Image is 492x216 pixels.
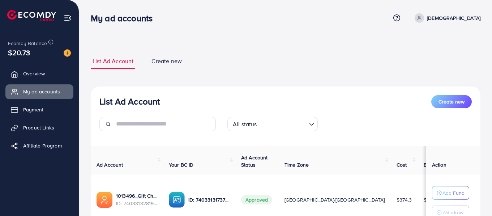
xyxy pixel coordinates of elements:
div: <span class='underline'>1013496_Gift Charm_1723718211738</span></br>7403313281999568912 [116,192,157,207]
button: Add Fund [432,186,469,200]
a: Affiliate Program [5,138,73,153]
a: 1013496_Gift Charm_1723718211738 [116,192,157,199]
img: ic-ba-acc.ded83a64.svg [169,192,185,208]
span: Ecomdy Balance [8,40,47,47]
img: menu [64,14,72,22]
a: My ad accounts [5,84,73,99]
span: Action [432,161,446,168]
span: Time Zone [284,161,309,168]
span: Create new [151,57,182,65]
h3: List Ad Account [99,96,160,107]
span: Payment [23,106,43,113]
span: [GEOGRAPHIC_DATA]/[GEOGRAPHIC_DATA] [284,196,385,203]
p: [DEMOGRAPHIC_DATA] [427,14,480,22]
span: Cost [397,161,407,168]
iframe: Chat [461,184,487,211]
span: $20.73 [8,47,30,58]
span: Approved [241,195,272,204]
div: Search for option [227,117,318,131]
a: Product Links [5,120,73,135]
p: ID: 7403313173782102032 [188,195,230,204]
a: Overview [5,66,73,81]
a: Payment [5,102,73,117]
img: ic-ads-acc.e4c84228.svg [97,192,112,208]
span: $374.3 [397,196,412,203]
span: Your BC ID [169,161,194,168]
img: logo [7,10,56,21]
h3: My ad accounts [91,13,158,23]
img: image [64,49,71,57]
span: ID: 7403313281999568912 [116,200,157,207]
span: Ad Account Status [241,154,268,168]
span: Overview [23,70,45,77]
span: Product Links [23,124,54,131]
span: List Ad Account [93,57,133,65]
span: Affiliate Program [23,142,62,149]
span: All status [231,119,258,129]
span: My ad accounts [23,88,60,95]
p: Add Fund [442,189,465,197]
span: Create new [438,98,465,105]
a: [DEMOGRAPHIC_DATA] [412,13,480,23]
span: Ad Account [97,161,123,168]
button: Create new [431,95,472,108]
input: Search for option [259,118,306,129]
